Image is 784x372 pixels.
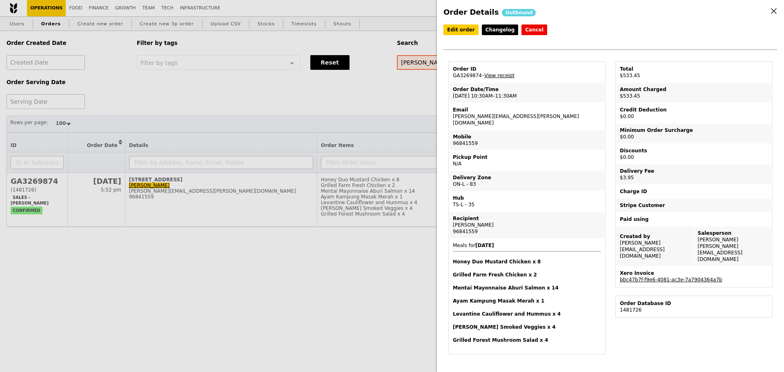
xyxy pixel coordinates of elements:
h4: Ayam Kampung Masak Merah x 1 [453,298,601,304]
div: Pickup Point [453,154,601,160]
td: 1481726 [617,297,771,316]
td: [PERSON_NAME] [EMAIL_ADDRESS][DOMAIN_NAME] [617,227,694,266]
td: N/A [450,151,604,170]
div: Hub [453,195,601,201]
td: GA3269874 [450,62,604,82]
div: Delivery Zone [453,174,601,181]
td: ON-L - 83 [450,171,604,191]
a: Changelog [482,25,519,35]
div: Total [620,66,768,72]
a: bbc47b7f-f9e6-4081-ac3e-7a7904364a7b [620,277,722,283]
td: 96841559 [450,130,604,150]
span: – [482,73,484,78]
td: [PERSON_NAME] [PERSON_NAME][EMAIL_ADDRESS][DOMAIN_NAME] [695,227,772,266]
div: Outbound [502,9,536,16]
td: $533.45 [617,83,771,102]
div: [PERSON_NAME] [453,222,601,228]
div: Minimum Order Surcharge [620,127,768,134]
div: Recipient [453,215,601,222]
td: $0.00 [617,124,771,143]
td: TS-L - 35 [450,192,604,211]
td: $0.00 [617,144,771,164]
h4: Grilled Forest Mushroom Salad x 4 [453,337,601,343]
div: Amount Charged [620,86,768,93]
div: Order Date/Time [453,86,601,93]
div: Order ID [453,66,601,72]
span: Order Details [443,8,499,16]
div: Xero Invoice [620,270,768,276]
div: Delivery Fee [620,168,768,174]
td: $0.00 [617,103,771,123]
div: Paid using [620,216,768,223]
td: $533.45 [617,62,771,82]
div: Order Database ID [620,300,768,307]
div: Created by [620,233,690,240]
b: [DATE] [475,243,494,248]
h4: Levantine Cauliflower and Hummus x 4 [453,311,601,317]
a: View receipt [484,73,514,78]
button: Cancel [521,25,547,35]
div: Charge ID [620,188,768,195]
div: Salesperson [698,230,768,236]
div: Discounts [620,147,768,154]
div: Credit Deduction [620,107,768,113]
div: Mobile [453,134,601,140]
td: $3.95 [617,165,771,184]
td: [PERSON_NAME][EMAIL_ADDRESS][PERSON_NAME][DOMAIN_NAME] [450,103,604,129]
div: 96841559 [453,228,601,235]
a: Edit order [443,25,479,35]
div: Stripe Customer [620,202,768,209]
td: [DATE] 10:30AM–11:30AM [450,83,604,102]
div: Email [453,107,601,113]
h4: [PERSON_NAME] Smoked Veggies x 4 [453,324,601,330]
h4: Mentai Mayonnaise Aburi Salmon x 14 [453,285,601,291]
h4: Grilled Farm Fresh Chicken x 2 [453,272,601,278]
span: Meals for [453,243,601,343]
h4: Honey Duo Mustard Chicken x 8 [453,258,601,265]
